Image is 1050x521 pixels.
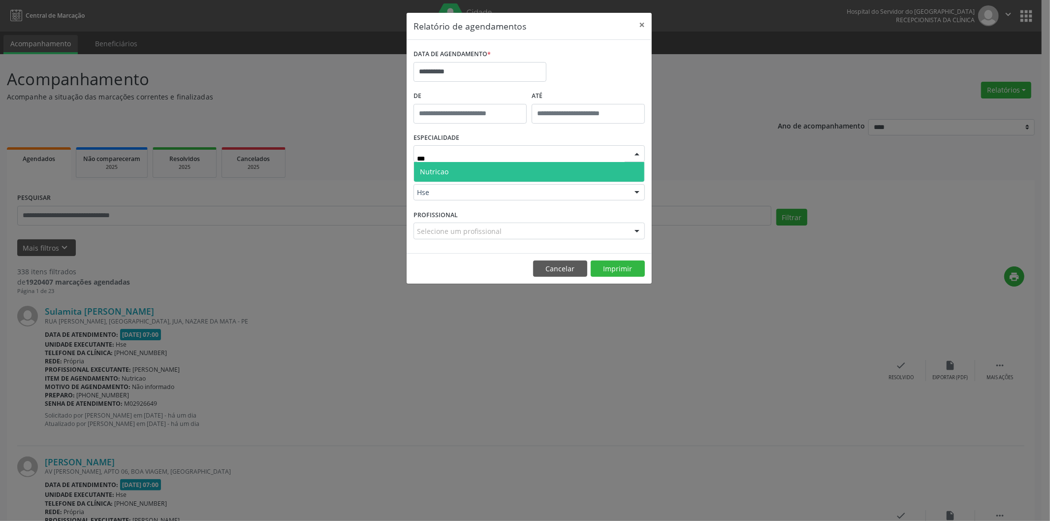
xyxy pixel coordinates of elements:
[532,89,645,104] label: ATÉ
[417,188,625,197] span: Hse
[414,130,459,146] label: ESPECIALIDADE
[414,47,491,62] label: DATA DE AGENDAMENTO
[417,226,502,236] span: Selecione um profissional
[533,260,587,277] button: Cancelar
[414,207,458,223] label: PROFISSIONAL
[632,13,652,37] button: Close
[420,167,448,176] span: Nutricao
[414,89,527,104] label: De
[414,20,526,33] h5: Relatório de agendamentos
[591,260,645,277] button: Imprimir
